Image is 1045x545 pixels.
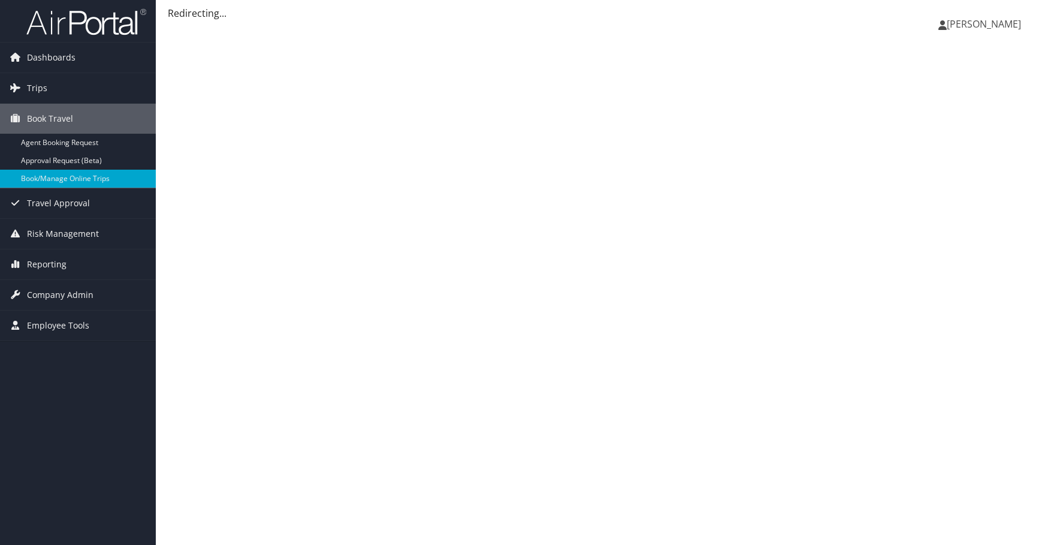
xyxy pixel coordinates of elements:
span: Travel Approval [27,188,90,218]
a: [PERSON_NAME] [938,6,1033,42]
span: Employee Tools [27,311,89,341]
span: Risk Management [27,219,99,249]
span: Company Admin [27,280,93,310]
div: Redirecting... [168,6,1033,20]
img: airportal-logo.png [26,8,146,36]
span: Dashboards [27,43,75,73]
span: Trips [27,73,47,103]
span: Reporting [27,249,67,279]
span: [PERSON_NAME] [947,17,1021,31]
span: Book Travel [27,104,73,134]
